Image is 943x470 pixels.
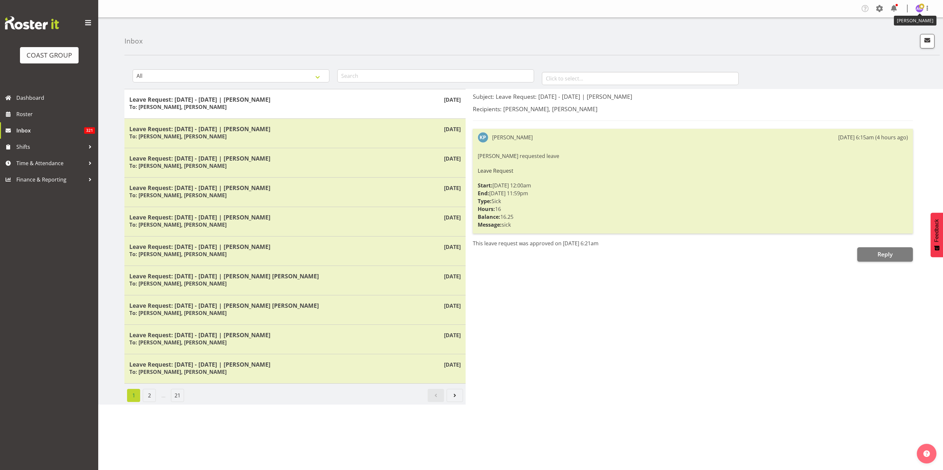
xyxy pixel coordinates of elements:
strong: Message: [478,221,502,228]
h5: Leave Request: [DATE] - [DATE] | [PERSON_NAME] [129,214,461,221]
p: [DATE] [444,243,461,251]
h6: To: [PERSON_NAME], [PERSON_NAME] [129,221,227,228]
span: Inbox [16,126,84,135]
h5: Leave Request: [DATE] - [DATE] | [PERSON_NAME] [129,184,461,191]
span: Roster [16,109,95,119]
h6: To: [PERSON_NAME], [PERSON_NAME] [129,369,227,375]
strong: Balance: [478,213,500,220]
img: andrew-mcfadzean1175.jpg [915,5,923,12]
h6: To: [PERSON_NAME], [PERSON_NAME] [129,339,227,346]
span: Shifts [16,142,85,152]
h6: To: [PERSON_NAME], [PERSON_NAME] [129,310,227,316]
a: Next page [447,389,463,402]
span: This leave request was approved on [DATE] 6:21am [473,240,599,247]
div: [PERSON_NAME] requested leave [DATE] 12:00am [DATE] 11:59pm Sick 16 16.25 sick [478,150,908,230]
p: [DATE] [444,96,461,104]
h5: Leave Request: [DATE] - [DATE] | [PERSON_NAME] [129,155,461,162]
strong: Hours: [478,205,495,213]
h6: To: [PERSON_NAME], [PERSON_NAME] [129,104,227,110]
h5: Recipients: [PERSON_NAME], [PERSON_NAME] [473,105,913,113]
h5: Leave Request: [DATE] - [DATE] | [PERSON_NAME] [129,361,461,368]
p: [DATE] [444,155,461,163]
p: [DATE] [444,125,461,133]
span: Dashboard [16,93,95,103]
p: [DATE] [444,184,461,192]
p: [DATE] [444,361,461,369]
span: 321 [84,127,95,134]
h6: To: [PERSON_NAME], [PERSON_NAME] [129,133,227,140]
h6: Leave Request [478,168,908,174]
h5: Leave Request: [DATE] - [DATE] | [PERSON_NAME] [129,243,461,250]
button: Feedback - Show survey [931,213,943,257]
button: Reply [857,247,913,262]
p: [DATE] [444,302,461,310]
h5: Leave Request: [DATE] - [DATE] | [PERSON_NAME] [129,125,461,132]
span: Time & Attendance [16,158,85,168]
h6: To: [PERSON_NAME], [PERSON_NAME] [129,251,227,257]
img: help-xxl-2.png [923,450,930,457]
img: Rosterit website logo [5,16,59,29]
p: [DATE] [444,331,461,339]
input: Click to select... [542,72,739,85]
h5: Subject: Leave Request: [DATE] - [DATE] | [PERSON_NAME] [473,93,913,100]
h6: To: [PERSON_NAME], [PERSON_NAME] [129,192,227,199]
h4: Inbox [124,37,143,45]
h6: To: [PERSON_NAME], [PERSON_NAME] [129,280,227,287]
div: [DATE] 6:15am (4 hours ago) [838,133,908,141]
strong: Start: [478,182,492,189]
h5: Leave Request: [DATE] - [DATE] | [PERSON_NAME] [129,96,461,103]
h5: Leave Request: [DATE] - [DATE] | [PERSON_NAME] [PERSON_NAME] [129,302,461,309]
a: Page 21. [171,389,184,402]
h5: Leave Request: [DATE] - [DATE] | [PERSON_NAME] [PERSON_NAME] [129,272,461,280]
h6: To: [PERSON_NAME], [PERSON_NAME] [129,163,227,169]
div: COAST GROUP [27,50,72,60]
strong: End: [478,190,489,197]
span: Feedback [934,219,940,242]
a: Previous page [428,389,444,402]
p: [DATE] [444,214,461,221]
strong: Type: [478,198,491,205]
div: [PERSON_NAME] [492,133,533,141]
a: Page 2. [143,389,156,402]
span: Finance & Reporting [16,175,85,184]
h5: Leave Request: [DATE] - [DATE] | [PERSON_NAME] [129,331,461,339]
span: Reply [878,250,893,258]
input: Search [337,69,534,82]
p: [DATE] [444,272,461,280]
img: kent-pollard5758.jpg [478,132,488,143]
